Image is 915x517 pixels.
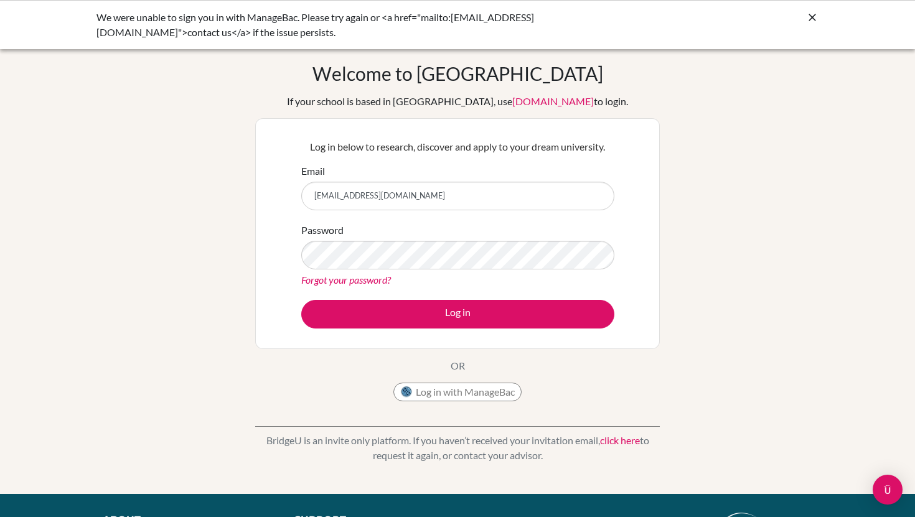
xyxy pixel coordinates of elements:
[255,433,660,463] p: BridgeU is an invite only platform. If you haven’t received your invitation email, to request it ...
[451,358,465,373] p: OR
[301,274,391,286] a: Forgot your password?
[301,223,344,238] label: Password
[600,434,640,446] a: click here
[96,10,632,40] div: We were unable to sign you in with ManageBac. Please try again or <a href="mailto:[EMAIL_ADDRESS]...
[301,300,614,328] button: Log in
[287,94,628,109] div: If your school is based in [GEOGRAPHIC_DATA], use to login.
[301,139,614,154] p: Log in below to research, discover and apply to your dream university.
[393,383,522,401] button: Log in with ManageBac
[512,95,594,107] a: [DOMAIN_NAME]
[301,164,325,179] label: Email
[873,475,903,505] div: Open Intercom Messenger
[312,62,603,85] h1: Welcome to [GEOGRAPHIC_DATA]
